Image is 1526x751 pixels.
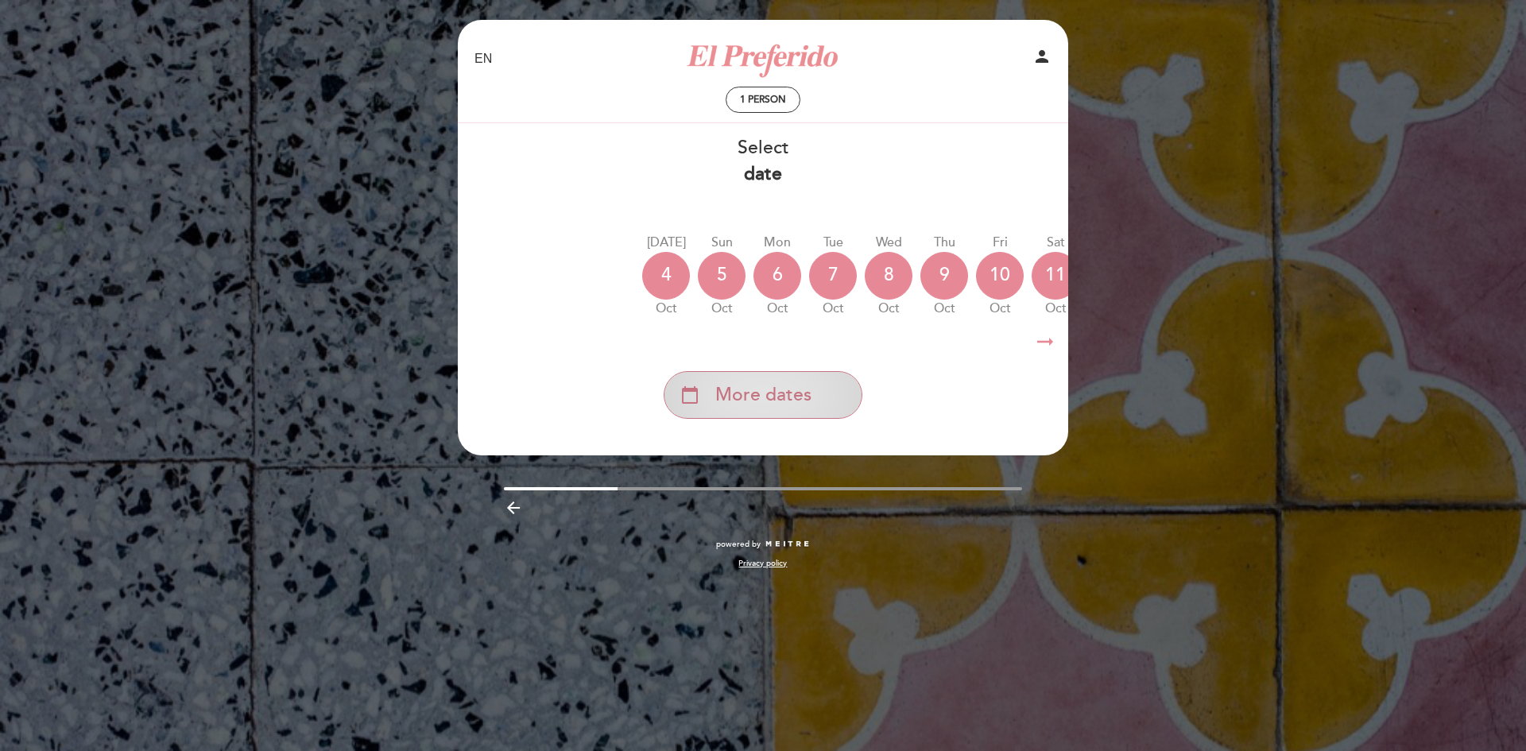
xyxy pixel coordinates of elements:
[740,94,786,106] span: 1 person
[1033,325,1057,359] i: arrow_right_alt
[1032,300,1079,318] div: Oct
[698,234,746,252] div: Sun
[504,498,523,517] i: arrow_backward
[920,300,968,318] div: Oct
[716,539,810,550] a: powered by
[698,300,746,318] div: Oct
[1032,47,1052,66] i: person
[744,163,782,185] b: date
[642,252,690,300] div: 4
[457,135,1069,188] div: Select
[920,252,968,300] div: 9
[642,300,690,318] div: Oct
[920,234,968,252] div: Thu
[865,252,912,300] div: 8
[865,300,912,318] div: Oct
[642,234,690,252] div: [DATE]
[976,300,1024,318] div: Oct
[809,300,857,318] div: Oct
[753,252,801,300] div: 6
[753,300,801,318] div: Oct
[716,539,761,550] span: powered by
[698,252,746,300] div: 5
[865,234,912,252] div: Wed
[976,252,1024,300] div: 10
[680,381,699,408] i: calendar_today
[976,234,1024,252] div: Fri
[809,252,857,300] div: 7
[715,382,811,408] span: More dates
[765,540,810,548] img: MEITRE
[1032,47,1052,72] button: person
[1032,252,1079,300] div: 11
[738,558,787,569] a: Privacy policy
[1032,234,1079,252] div: Sat
[809,234,857,252] div: Tue
[664,37,862,81] a: El Preferido
[753,234,801,252] div: Mon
